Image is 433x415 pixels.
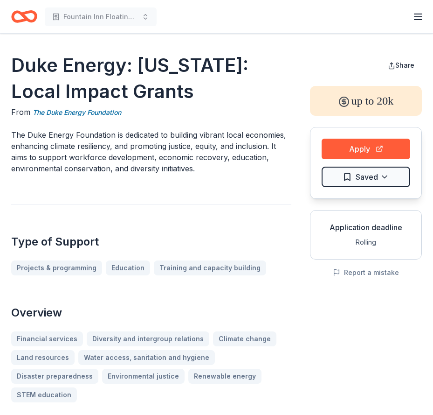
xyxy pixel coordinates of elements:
[11,6,37,28] a: Home
[310,86,422,116] div: up to 20k
[318,222,414,233] div: Application deadline
[11,129,291,174] p: The Duke Energy Foundation is dedicated to building vibrant local economies, enhancing climate re...
[395,61,414,69] span: Share
[33,107,121,118] a: The Duke Energy Foundation
[333,267,399,278] button: Report a mistake
[380,56,422,75] button: Share
[322,167,410,187] button: Saved
[356,171,378,183] span: Saved
[11,52,291,105] h1: Duke Energy: [US_STATE]: Local Impact Grants
[63,11,138,22] span: Fountain Inn Floating Incubator Program
[11,260,102,275] a: Projects & programming
[106,260,150,275] a: Education
[11,106,291,118] div: From
[318,237,414,248] div: Rolling
[45,7,157,26] button: Fountain Inn Floating Incubator Program
[11,305,291,320] h2: Overview
[154,260,266,275] a: Training and capacity building
[11,234,291,249] h2: Type of Support
[322,139,410,159] button: Apply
